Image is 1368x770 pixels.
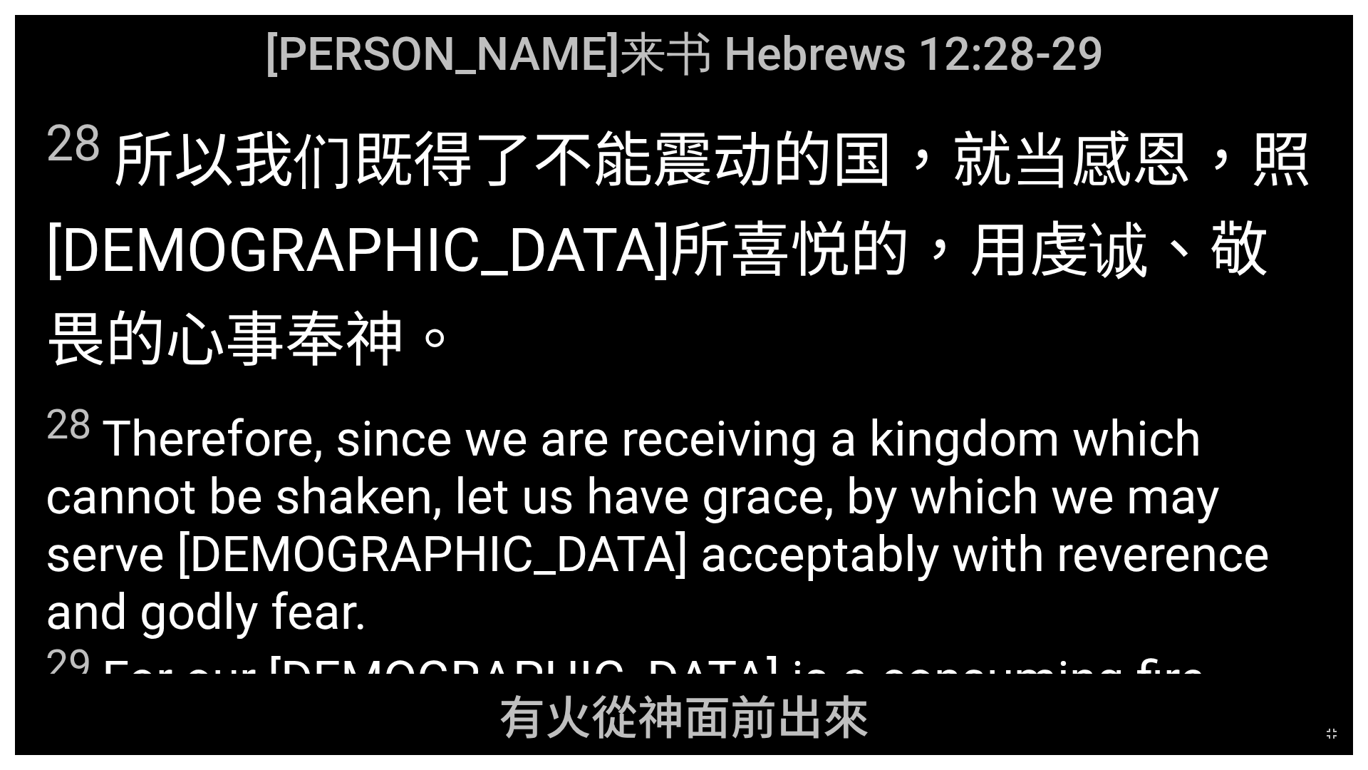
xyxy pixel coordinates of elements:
wg3739: [DEMOGRAPHIC_DATA]所喜悦的 [46,215,1269,462]
wg1352: 我们既得了 [46,125,1311,462]
wg2124: 的心事奉 [46,305,772,462]
sup: 28 [46,114,101,173]
wg3326: 虔诚 [46,215,1269,462]
span: 所以 [46,112,1322,468]
wg127: 、敬畏 [46,215,1269,462]
wg3000: 神 [46,305,772,462]
span: Therefore, since we are receiving a kingdom which cannot be shaken, let us have grace, by which w... [46,401,1322,708]
sup: 28 [46,401,91,448]
wg2102: ，用 [46,215,1269,462]
wg3880: 不能震动 [46,125,1311,462]
sup: 29 [46,641,91,689]
span: [PERSON_NAME]来书 Hebrews 12:28-29 [265,23,1104,86]
span: 有火從神面前出來 [499,681,869,748]
sup: 29 [46,380,101,438]
wg2316: 。 因为 [46,305,772,462]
